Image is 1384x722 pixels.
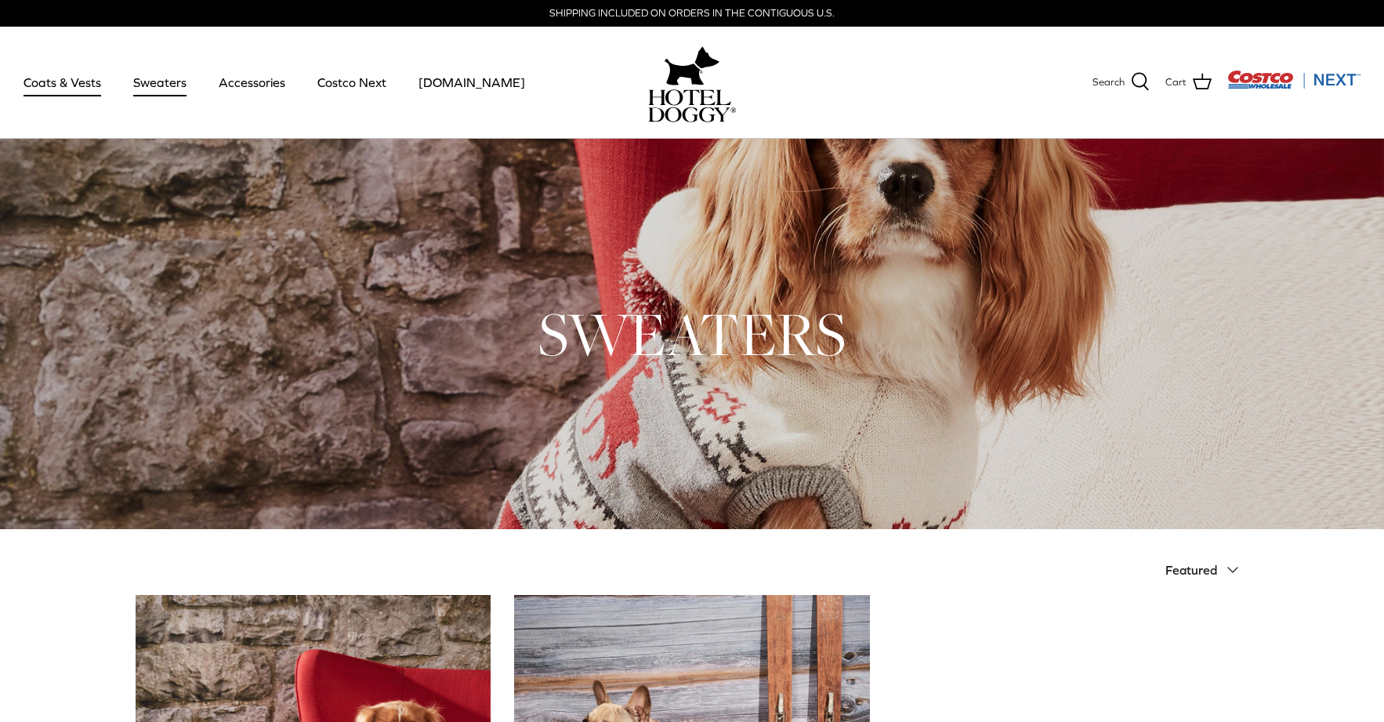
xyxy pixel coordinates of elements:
a: [DOMAIN_NAME] [404,56,539,109]
h1: SWEATERS [136,296,1248,372]
span: Cart [1165,74,1187,91]
a: Cart [1165,72,1212,93]
span: Search [1092,74,1125,91]
span: Featured [1165,563,1217,577]
a: Accessories [205,56,299,109]
a: Sweaters [119,56,201,109]
img: hoteldoggy.com [665,42,719,89]
button: Featured [1165,553,1248,587]
a: Costco Next [303,56,400,109]
img: hoteldoggycom [648,89,736,122]
a: Coats & Vests [9,56,115,109]
a: hoteldoggy.com hoteldoggycom [648,42,736,122]
a: Search [1092,72,1150,93]
img: Costco Next [1227,70,1360,89]
a: Visit Costco Next [1227,80,1360,92]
